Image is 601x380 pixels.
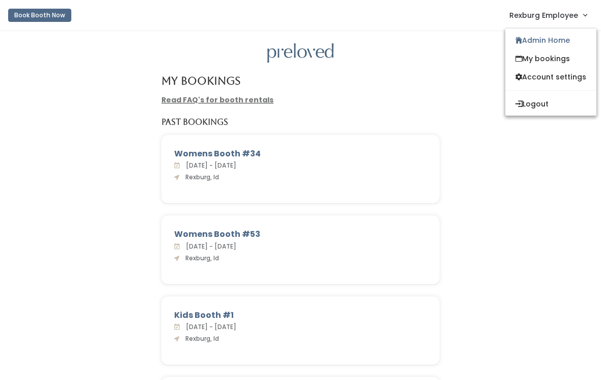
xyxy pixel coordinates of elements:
a: Read FAQ's for booth rentals [161,95,274,105]
a: Admin Home [505,31,596,49]
div: Kids Booth #1 [174,309,427,321]
span: Rexburg, Id [181,254,219,262]
div: Womens Booth #34 [174,148,427,160]
a: Book Booth Now [8,4,71,26]
a: My bookings [505,49,596,68]
span: Rexburg, Id [181,173,219,181]
span: [DATE] - [DATE] [182,161,236,170]
h5: Past Bookings [161,118,228,127]
span: [DATE] - [DATE] [182,322,236,331]
button: Book Booth Now [8,9,71,22]
h4: My Bookings [161,75,240,87]
span: [DATE] - [DATE] [182,242,236,251]
button: Logout [505,95,596,113]
a: Rexburg Employee [499,4,597,26]
div: Womens Booth #53 [174,228,427,240]
img: preloved logo [267,43,334,63]
span: Rexburg Employee [509,10,578,21]
span: Rexburg, Id [181,334,219,343]
a: Account settings [505,68,596,86]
